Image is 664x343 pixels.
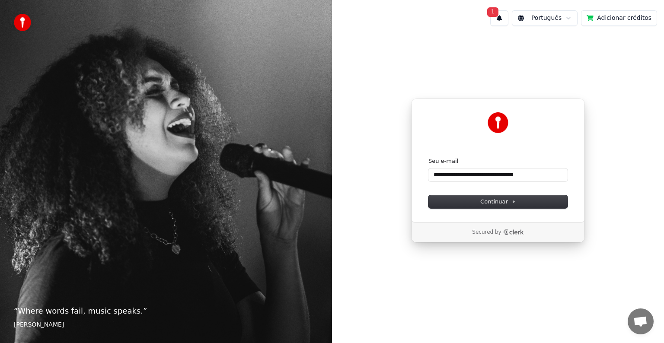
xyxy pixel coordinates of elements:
p: “ Where words fail, music speaks. ” [14,305,318,317]
p: Secured by [472,229,501,236]
a: Clerk logo [503,229,524,235]
button: Adicionar créditos [581,10,657,26]
button: Continuar [428,195,568,208]
span: Continuar [480,198,516,206]
span: 1 [487,7,498,17]
img: Youka [488,112,508,133]
label: Seu e-mail [428,157,458,165]
div: Bate-papo aberto [628,308,654,334]
footer: [PERSON_NAME] [14,321,318,329]
img: youka [14,14,31,31]
button: 1 [490,10,508,26]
